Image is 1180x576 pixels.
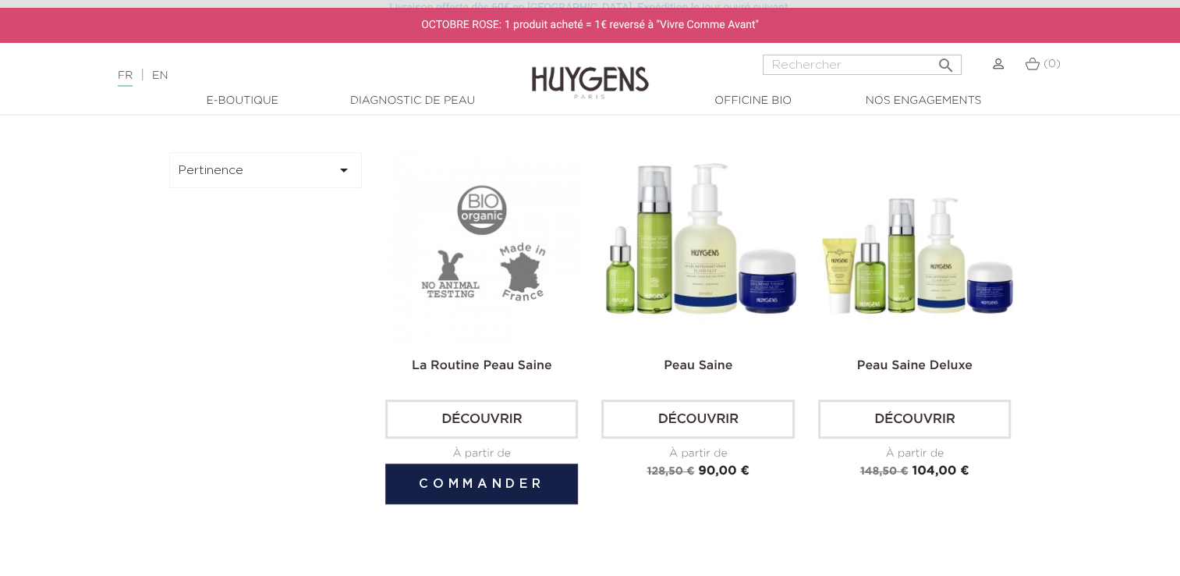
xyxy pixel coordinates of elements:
[169,152,363,188] button: Pertinence
[110,66,480,85] div: |
[647,466,694,477] span: 128,50 €
[675,93,831,109] a: Officine Bio
[412,360,552,372] a: La Routine Peau Saine
[601,400,794,439] a: Découvrir
[152,70,168,81] a: EN
[664,360,732,372] a: Peau Saine
[385,446,578,462] div: À partir de
[385,400,578,439] a: Découvrir
[335,161,353,180] i: 
[118,70,133,87] a: FR
[763,55,962,75] input: Rechercher
[604,152,797,345] img: Peau Saine
[821,152,1014,345] img: Peau Saine Deluxe
[932,50,960,71] button: 
[937,52,955,70] i: 
[385,464,578,504] button: Commander
[857,360,973,372] a: Peau Saine Deluxe
[601,446,794,462] div: À partir de
[818,400,1011,439] a: Découvrir
[698,465,749,478] span: 90,00 €
[860,466,909,477] span: 148,50 €
[845,93,1001,109] a: Nos engagements
[912,465,969,478] span: 104,00 €
[1044,59,1061,69] span: (0)
[532,41,649,101] img: Huygens
[335,93,491,109] a: Diagnostic de peau
[165,93,321,109] a: E-Boutique
[818,446,1011,462] div: À partir de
